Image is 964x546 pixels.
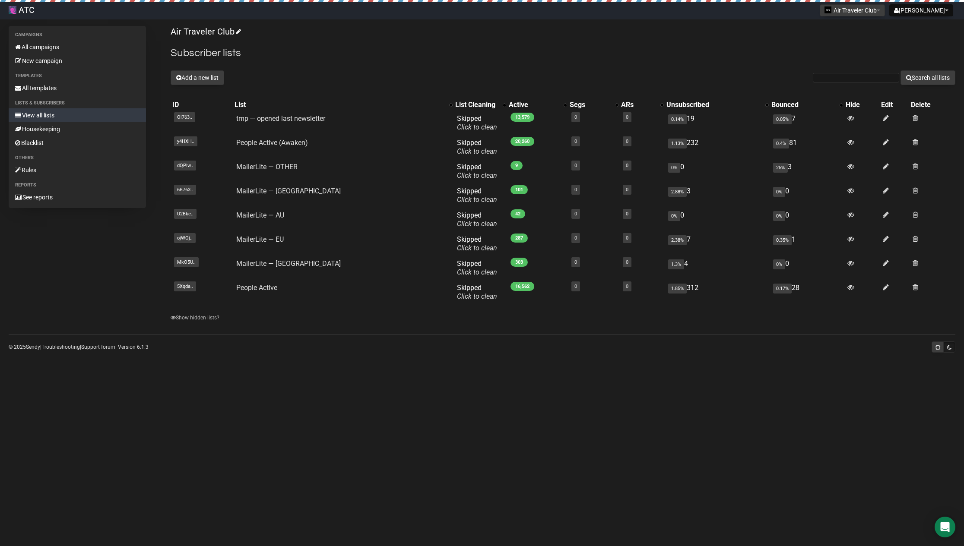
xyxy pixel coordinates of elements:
span: U2Bke.. [174,209,197,219]
span: 0.05% [773,114,792,124]
th: Active: No sort applied, activate to apply an ascending sort [507,99,568,111]
a: 0 [626,139,628,144]
td: 0 [665,208,770,232]
span: dQPIw.. [174,161,196,170]
span: 13,579 [511,113,534,122]
th: ID: No sort applied, sorting is disabled [171,99,233,111]
a: All templates [9,81,146,95]
li: Others [9,153,146,163]
h2: Subscriber lists [171,45,955,61]
a: MailerLite — OTHER [236,163,298,171]
td: 7 [665,232,770,256]
a: People Active (Awaken) [236,139,308,147]
a: Click to clean [457,268,497,276]
span: y4HXH.. [174,136,197,146]
span: 0% [668,163,680,173]
a: Air Traveler Club [171,26,240,37]
div: Hide [846,101,877,109]
span: 0% [668,211,680,221]
td: 4 [665,256,770,280]
td: 0 [665,159,770,183]
td: 3 [770,159,844,183]
td: 0 [770,183,844,208]
div: List [235,101,445,109]
a: People Active [236,284,277,292]
a: Click to clean [457,196,497,204]
a: MailerLite — [GEOGRAPHIC_DATA] [236,187,341,195]
span: Ol763.. [174,112,195,122]
span: 0% [773,187,785,197]
a: 0 [626,114,628,120]
span: 287 [511,234,528,243]
span: 0% [773,259,785,269]
a: 0 [574,211,577,217]
span: 1.85% [668,284,687,294]
span: 6B763.. [174,185,196,195]
a: Click to clean [457,123,497,131]
a: 0 [574,235,577,241]
td: 0 [770,256,844,280]
a: 0 [626,235,628,241]
span: Skipped [457,114,497,131]
li: Reports [9,180,146,190]
span: 25% [773,163,788,173]
img: b03f53227365e4ea0ce5c13ff1f101fd [9,6,16,14]
a: 0 [626,163,628,168]
a: Click to clean [457,244,497,252]
span: Skipped [457,163,497,180]
a: 0 [626,259,628,265]
span: 2.88% [668,187,687,197]
td: 19 [665,111,770,135]
a: Housekeeping [9,122,146,136]
img: 1.png [824,6,831,13]
th: Segs: No sort applied, activate to apply an ascending sort [568,99,619,111]
span: 42 [511,209,525,218]
span: MkO5U.. [174,257,199,267]
a: Click to clean [457,147,497,155]
div: Segs [570,101,611,109]
td: 7 [770,111,844,135]
a: Click to clean [457,220,497,228]
span: 20,260 [511,137,534,146]
td: 312 [665,280,770,304]
a: Troubleshooting [41,344,80,350]
a: 0 [574,163,577,168]
div: Unsubscribed [666,101,761,109]
span: 1.3% [668,259,684,269]
span: 9 [511,161,523,170]
li: Campaigns [9,30,146,40]
td: 1 [770,232,844,256]
span: Skipped [457,139,497,155]
span: Skipped [457,284,497,300]
td: 232 [665,135,770,159]
div: ID [172,101,231,109]
a: 0 [574,259,577,265]
a: MailerLite — [GEOGRAPHIC_DATA] [236,259,341,268]
div: Edit [881,101,907,109]
a: View all lists [9,108,146,122]
td: 3 [665,183,770,208]
span: 0% [773,211,785,221]
a: New campaign [9,54,146,68]
div: Active [509,101,559,109]
th: Bounced: No sort applied, activate to apply an ascending sort [770,99,844,111]
a: Support forum [81,344,115,350]
div: Open Intercom Messenger [935,517,955,537]
a: 0 [574,187,577,193]
button: Search all lists [901,70,955,85]
div: ARs [621,101,656,109]
button: Add a new list [171,70,224,85]
td: 0 [770,208,844,232]
a: 0 [626,211,628,217]
td: 28 [770,280,844,304]
span: Skipped [457,187,497,204]
th: Unsubscribed: No sort applied, activate to apply an ascending sort [665,99,770,111]
a: 0 [626,284,628,289]
a: tmp --- opened last newsletter [236,114,325,123]
td: 81 [770,135,844,159]
div: List Cleaning [455,101,498,109]
a: 0 [574,139,577,144]
th: Edit: No sort applied, sorting is disabled [879,99,909,111]
p: © 2025 | | | Version 6.1.3 [9,342,149,352]
a: MailerLite — AU [236,211,284,219]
